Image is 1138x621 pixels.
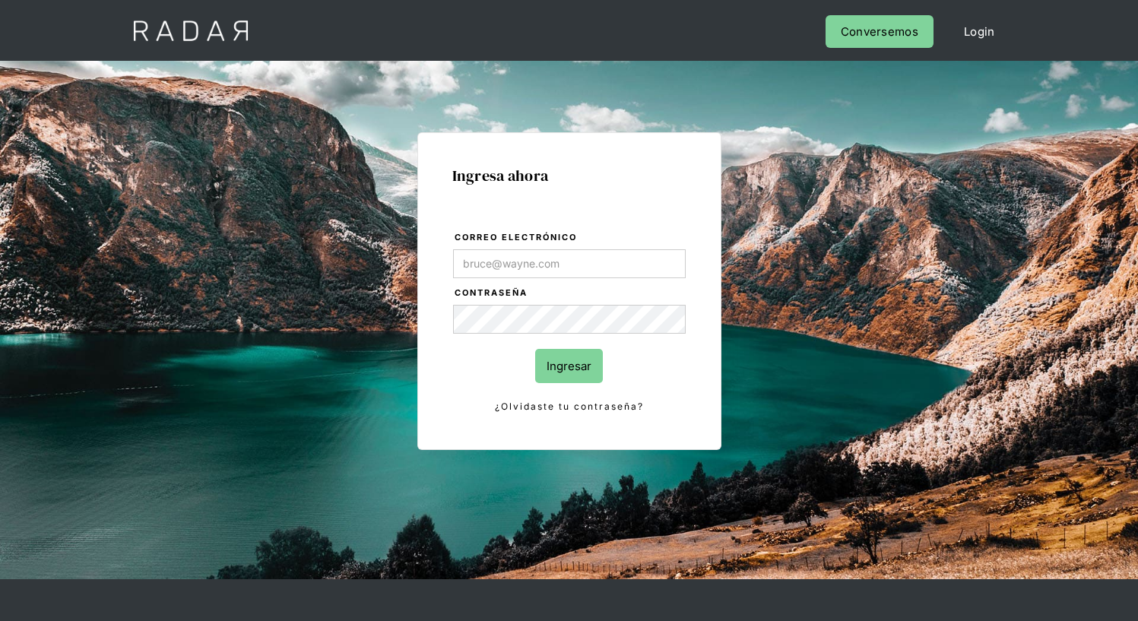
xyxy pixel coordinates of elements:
[453,398,686,415] a: ¿Olvidaste tu contraseña?
[949,15,1010,48] a: Login
[452,167,686,184] h1: Ingresa ahora
[535,349,603,383] input: Ingresar
[455,230,686,246] label: Correo electrónico
[453,249,686,278] input: bruce@wayne.com
[455,286,686,301] label: Contraseña
[452,230,686,415] form: Login Form
[826,15,934,48] a: Conversemos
